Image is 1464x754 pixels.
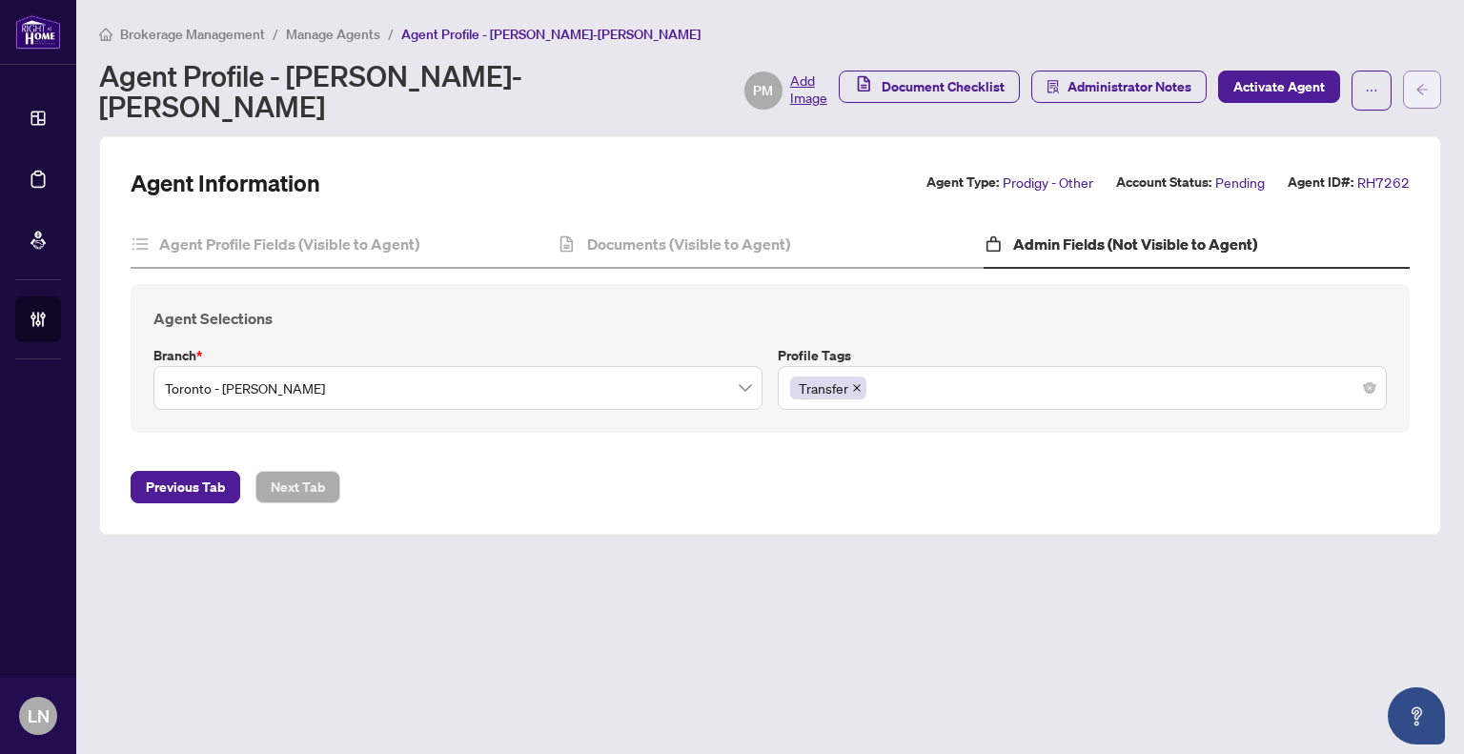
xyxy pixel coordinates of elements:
button: Next Tab [255,471,340,503]
img: logo [15,14,61,50]
button: Activate Agent [1218,71,1340,103]
span: Add Image [790,71,827,110]
span: Prodigy - Other [1003,172,1093,194]
span: close-circle [1364,382,1375,394]
span: Toronto - Don Mills [165,370,751,406]
span: Previous Tab [146,472,225,502]
span: RH7262 [1357,172,1410,194]
label: Agent Type: [926,172,999,194]
span: Pending [1215,172,1265,194]
span: Manage Agents [286,26,380,43]
span: Document Checklist [882,71,1005,102]
h2: Agent Information [131,168,320,198]
h4: Agent Profile Fields (Visible to Agent) [159,233,419,255]
span: Brokerage Management [120,26,265,43]
span: home [99,28,112,41]
button: Open asap [1388,687,1445,744]
h4: Agent Selections [153,307,1387,330]
button: Document Checklist [839,71,1020,103]
h4: Documents (Visible to Agent) [587,233,790,255]
button: Administrator Notes [1031,71,1207,103]
span: Administrator Notes [1067,71,1191,102]
button: Previous Tab [131,471,240,503]
span: Agent Profile - [PERSON_NAME]-[PERSON_NAME] [401,26,701,43]
label: Branch [153,345,762,366]
span: arrow-left [1415,83,1429,96]
span: ellipsis [1365,84,1378,97]
span: Activate Agent [1233,71,1325,102]
div: Agent Profile - [PERSON_NAME]-[PERSON_NAME] [99,60,827,121]
h4: Admin Fields (Not Visible to Agent) [1013,233,1257,255]
li: / [273,23,278,45]
span: Transfer [790,377,866,399]
span: Transfer [799,377,848,398]
span: solution [1047,80,1060,93]
label: Profile Tags [778,345,1387,366]
label: Agent ID#: [1288,172,1353,194]
span: LN [28,703,50,729]
span: close [852,383,862,393]
li: / [388,23,394,45]
span: PM [753,80,773,101]
label: Account Status: [1116,172,1211,194]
